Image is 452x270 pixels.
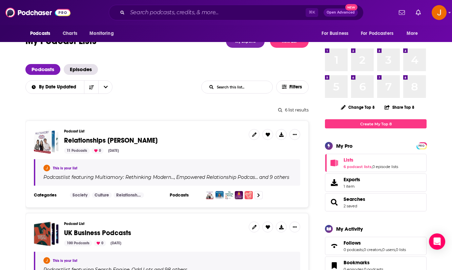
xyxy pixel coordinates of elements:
h3: Podcast List [64,129,243,133]
button: Change Top 8 [337,103,379,111]
a: Relationships [PERSON_NAME] [64,137,158,144]
img: Podchaser - Follow, Share and Rate Podcasts [5,6,70,19]
a: UK Business Podcasts [64,229,131,237]
h2: Choose List sort [25,80,112,94]
div: 0 [91,148,104,154]
img: Open Relationship [245,191,253,199]
img: Multiamory: Rethinking Modern Relationships [206,191,214,199]
a: Multiamory: Rethinking Modern… [94,174,174,180]
a: Podcasts [25,64,60,75]
span: Monitoring [89,29,114,38]
button: Open AdvancedNew [324,8,358,17]
div: [DATE] [108,240,124,246]
a: UK Business Podcasts [34,222,59,246]
a: 6 podcast lists [344,164,372,169]
a: Bookmarks [344,259,383,266]
a: Follows [344,240,406,246]
span: New [345,4,357,11]
img: Relationship Alive! [235,191,243,199]
span: Exports [327,178,341,187]
a: This is your list [53,258,77,263]
a: 0 users [382,247,395,252]
div: My Activity [336,226,363,232]
span: More [407,29,418,38]
span: Lists [344,157,353,163]
button: open menu [85,27,122,40]
span: ⌘ K [306,8,318,17]
a: 2 saved [344,204,357,208]
span: Charts [63,29,77,38]
a: 0 podcasts [344,247,363,252]
span: Exports [344,176,360,183]
h4: Empowered Relationship Podcas… [176,174,258,180]
button: open menu [25,85,84,89]
a: Show notifications dropdown [413,7,424,18]
button: Share Top 8 [384,101,415,114]
p: and 9 others [259,174,289,180]
a: This is your list [53,166,77,170]
button: Show profile menu [432,5,447,20]
h3: Categories [34,192,64,198]
img: justine87181 [43,165,50,171]
a: Exports [325,173,427,192]
a: Lists [344,157,398,163]
button: Filters [276,80,309,94]
a: 0 creators [364,247,382,252]
button: open menu [25,27,59,40]
a: Empowered Relationship Podcas… [175,174,258,180]
img: User Profile [432,5,447,20]
a: Relationships Simone [34,129,59,154]
span: Episodes [64,64,98,75]
div: [DATE] [105,148,122,154]
span: For Business [322,29,348,38]
span: , [395,247,396,252]
a: Society [70,192,90,198]
button: Show More Button [289,129,300,140]
img: Relationship Revival Podcast: Expert Advice on Relationships, Marriage, Dating [225,191,233,199]
a: PRO [417,143,426,148]
img: justine87181 [43,257,50,264]
span: Searches [325,193,427,211]
span: By Date Updated [39,85,79,89]
button: open menu [317,27,357,40]
a: Relationships [114,192,144,198]
button: open menu [356,27,403,40]
span: For Podcasters [361,29,393,38]
a: 0 episode lists [372,164,398,169]
a: Create My Top 8 [325,119,427,128]
span: Relationships [PERSON_NAME] [64,136,158,145]
img: Empowered Relationship Podcast: Your Relationship Resource And Guide [215,191,224,199]
button: open menu [402,27,427,40]
div: Podcast list featuring [43,174,292,180]
div: 0 [94,240,106,246]
a: Show notifications dropdown [396,7,408,18]
a: Searches [344,196,365,202]
span: Follows [325,237,427,255]
div: My Pro [336,143,353,149]
div: 6 list results [25,107,309,112]
div: 100 Podcasts [64,240,92,246]
h4: Multiamory: Rethinking Modern… [95,174,174,180]
span: Lists [325,154,427,172]
span: Podcasts [30,29,50,38]
span: Filters [289,85,303,89]
span: Open Advanced [327,11,355,14]
span: , [174,174,175,180]
a: Searches [327,198,341,207]
a: Charts [58,27,81,40]
h3: Podcast List [64,222,243,226]
button: Sort Direction [84,81,98,94]
div: 11 Podcasts [64,148,90,154]
a: Culture [92,192,112,198]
